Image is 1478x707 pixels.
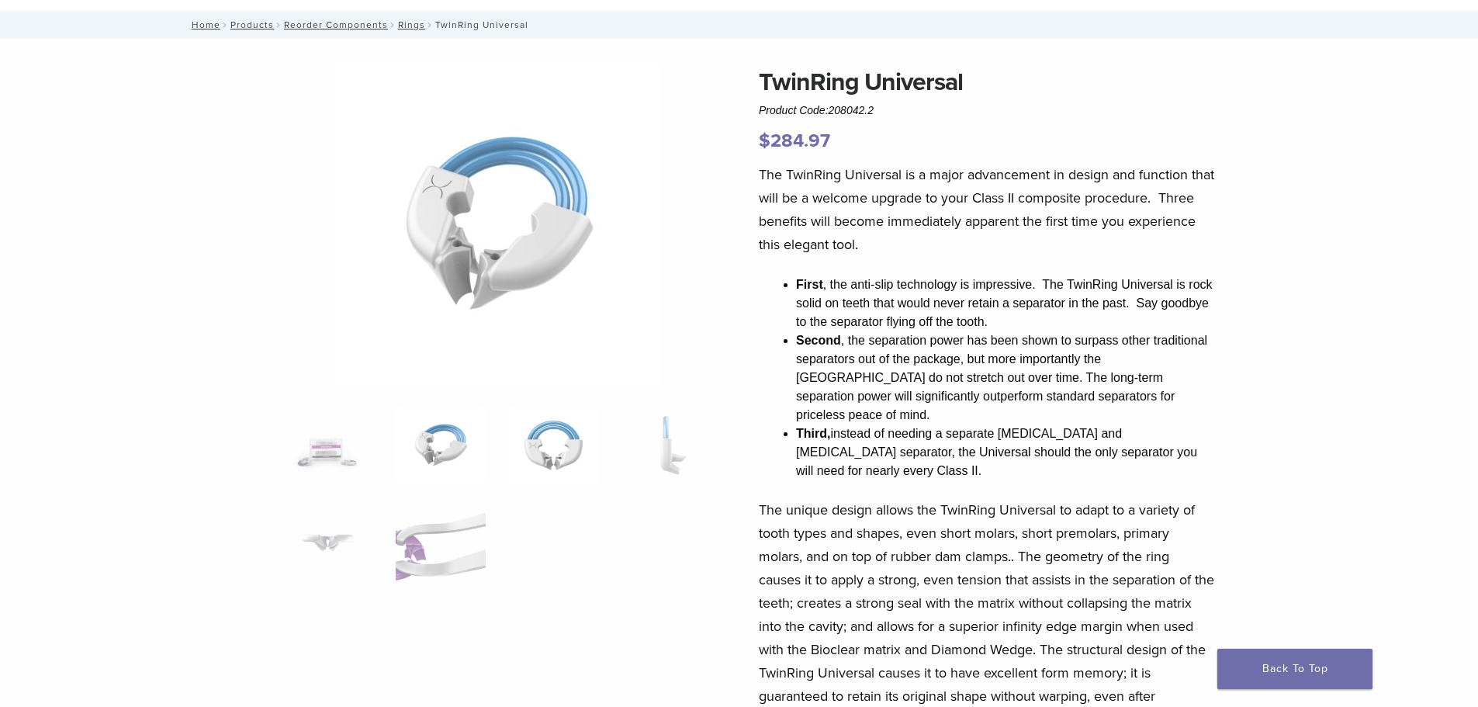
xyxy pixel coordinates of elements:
span: Product Code: [759,104,874,116]
li: , the anti-slip technology is impressive. The TwinRing Universal is rock solid on teeth that woul... [796,276,1215,331]
span: 208042.2 [829,104,874,116]
strong: Second [796,334,841,347]
span: / [220,21,230,29]
p: The TwinRing Universal is a major advancement in design and function that will be a welcome upgra... [759,163,1215,256]
strong: Third, [796,427,830,440]
span: / [274,21,284,29]
span: / [425,21,435,29]
img: TwinRing Universal - Image 2 [396,407,485,484]
nav: TwinRing Universal [181,11,1298,39]
strong: First [796,278,823,291]
a: Reorder Components [284,19,388,30]
bdi: 284.97 [759,130,830,152]
a: Back To Top [1217,649,1372,689]
img: TwinRing Universal - Image 2 [337,64,659,386]
img: TwinRing Universal - Image 6 [396,504,485,582]
img: 208042.2-324x324.png [283,407,372,484]
span: / [388,21,398,29]
a: Products [230,19,274,30]
h1: TwinRing Universal [759,64,1215,101]
li: , the separation power has been shown to surpass other traditional separators out of the package,... [796,331,1215,425]
img: TwinRing Universal - Image 3 [509,407,598,484]
li: instead of needing a separate [MEDICAL_DATA] and [MEDICAL_DATA] separator, the Universal should t... [796,425,1215,480]
a: Home [187,19,220,30]
img: TwinRing Universal - Image 5 [283,504,372,582]
span: $ [759,130,770,152]
img: TwinRing Universal - Image 4 [621,407,711,484]
a: Rings [398,19,425,30]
